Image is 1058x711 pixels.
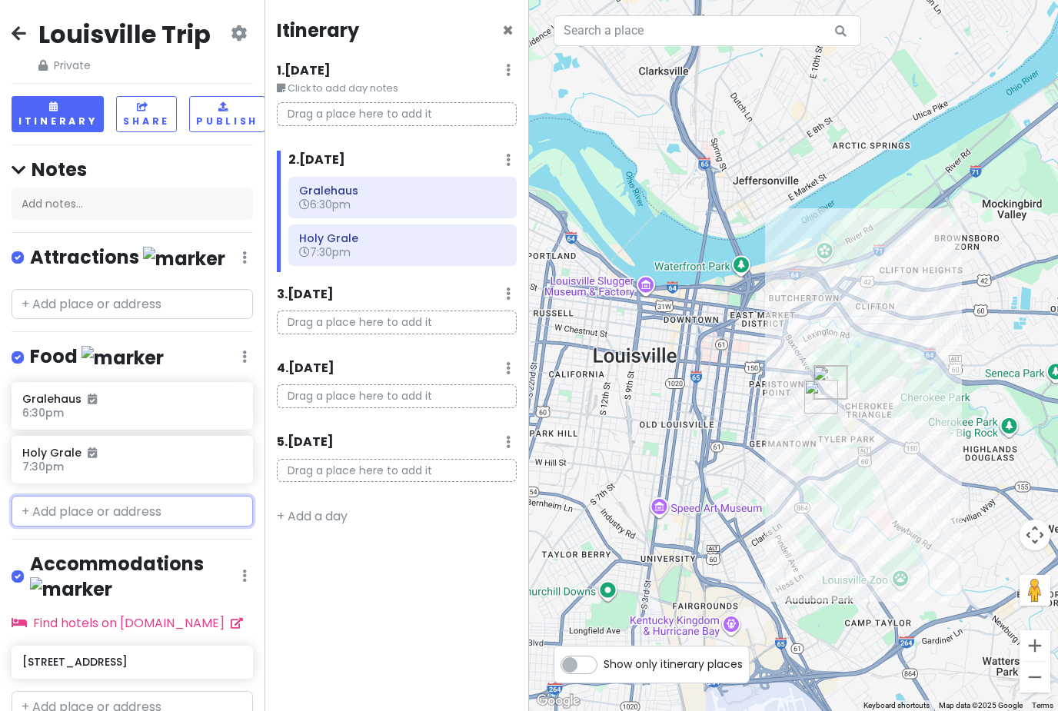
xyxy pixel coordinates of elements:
span: 6:30pm [299,197,351,212]
h6: 3 . [DATE] [277,287,334,303]
input: + Add place or address [12,289,253,320]
h4: Attractions [30,245,225,271]
h6: 1 . [DATE] [277,63,331,79]
span: Close itinerary [502,18,514,43]
a: + Add a day [277,507,348,525]
h6: 4 . [DATE] [277,360,334,377]
h2: Louisville Trip [38,18,211,51]
i: Added to itinerary [88,447,97,458]
div: Holy Grale [808,359,854,405]
p: Drag a place here to add it [277,384,517,408]
div: Add notes... [12,188,253,220]
p: Drag a place here to add it [277,459,517,483]
h6: Gralehaus [299,184,506,198]
span: 7:30pm [299,244,351,260]
p: Drag a place here to add it [277,102,517,126]
i: Added to itinerary [88,394,97,404]
div: Gralehaus [807,360,853,406]
span: 6:30pm [22,405,64,420]
h6: [STREET_ADDRESS] [22,655,241,669]
button: Drag Pegman onto the map to open Street View [1020,575,1050,606]
h4: Notes [12,158,253,181]
h4: Food [30,344,164,370]
button: Publish [189,96,265,132]
button: Zoom out [1020,662,1050,693]
h6: Holy Grale [299,231,506,245]
a: Find hotels on [DOMAIN_NAME] [12,614,243,632]
span: 7:30pm [22,459,64,474]
h6: Gralehaus [22,392,241,406]
button: Close [502,22,514,40]
img: marker [143,247,225,271]
img: Google [533,691,584,711]
div: 1414 Winter Ave [798,374,844,420]
button: Itinerary [12,96,104,132]
h4: Itinerary [277,18,359,42]
p: Drag a place here to add it [277,311,517,334]
span: Map data ©2025 Google [939,701,1023,709]
a: Open this area in Google Maps (opens a new window) [533,691,584,711]
input: Search a place [554,15,861,46]
a: Terms (opens in new tab) [1032,701,1053,709]
img: marker [30,577,112,601]
button: Keyboard shortcuts [863,700,930,711]
small: Click to add day notes [277,81,517,96]
img: marker [82,346,164,370]
button: Zoom in [1020,630,1050,661]
span: Private [38,57,211,74]
h6: Holy Grale [22,446,241,460]
button: Share [116,96,177,132]
span: Show only itinerary places [604,656,743,673]
h6: 2 . [DATE] [288,152,345,168]
h6: 5 . [DATE] [277,434,334,450]
h4: Accommodations [30,552,242,601]
input: + Add place or address [12,496,253,527]
button: Map camera controls [1020,520,1050,550]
